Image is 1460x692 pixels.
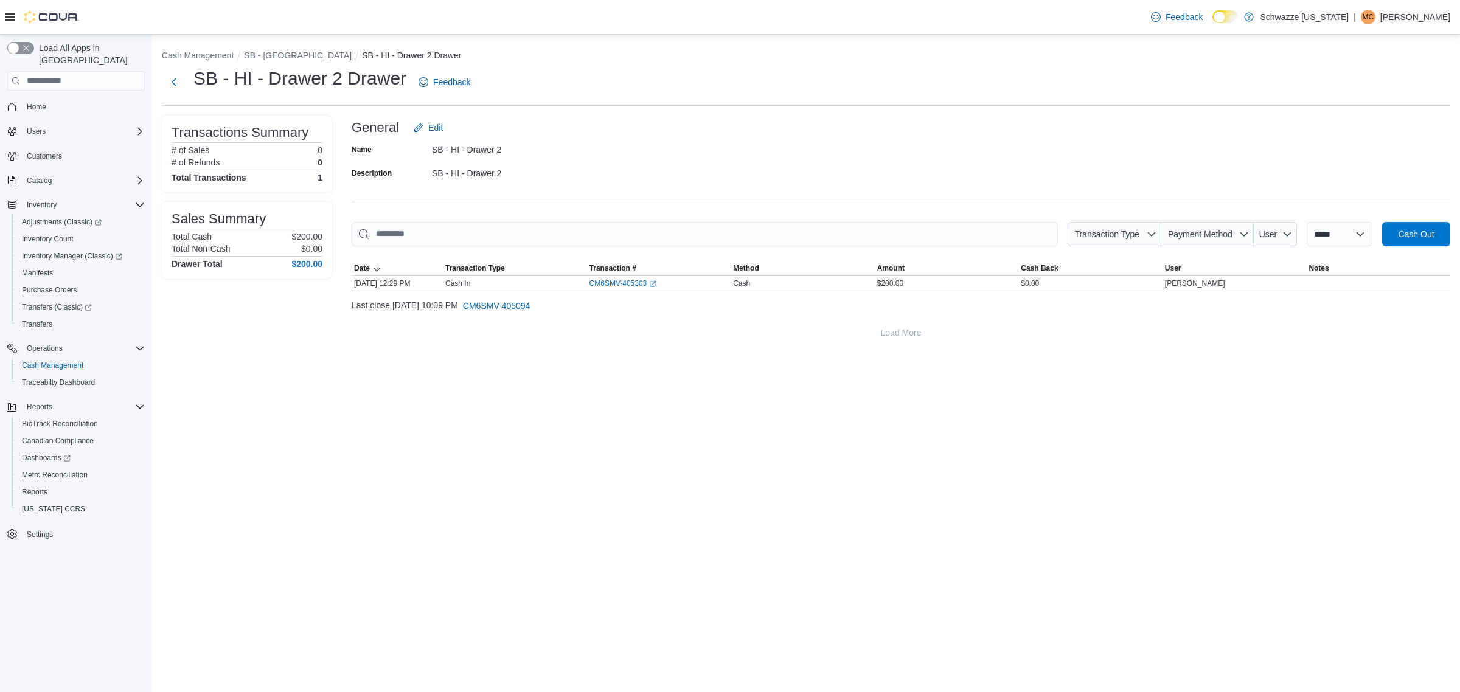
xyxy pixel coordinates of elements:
[17,485,52,499] a: Reports
[22,234,74,244] span: Inventory Count
[17,451,75,465] a: Dashboards
[1354,10,1356,24] p: |
[22,173,57,188] button: Catalog
[12,230,150,247] button: Inventory Count
[12,265,150,282] button: Manifests
[432,140,595,154] div: SB - HI - Drawer 2
[22,198,61,212] button: Inventory
[27,530,53,539] span: Settings
[1165,263,1181,273] span: User
[1259,229,1277,239] span: User
[1260,10,1349,24] p: Schwazze [US_STATE]
[17,249,127,263] a: Inventory Manager (Classic)
[22,378,95,387] span: Traceabilty Dashboard
[877,279,903,288] span: $200.00
[27,102,46,112] span: Home
[1254,222,1297,246] button: User
[27,344,63,353] span: Operations
[2,525,150,542] button: Settings
[1068,222,1161,246] button: Transaction Type
[17,468,145,482] span: Metrc Reconciliation
[17,317,57,331] a: Transfers
[12,213,150,230] a: Adjustments (Classic)
[2,196,150,213] button: Inventory
[22,319,52,329] span: Transfers
[352,320,1450,345] button: Load More
[1380,10,1450,24] p: [PERSON_NAME]
[649,280,656,288] svg: External link
[589,263,636,273] span: Transaction #
[17,283,82,297] a: Purchase Orders
[12,500,150,517] button: [US_STATE] CCRS
[17,417,145,431] span: BioTrack Reconciliation
[589,279,657,288] a: CM6SMV-405303External link
[17,232,78,246] a: Inventory Count
[22,124,145,139] span: Users
[17,266,145,280] span: Manifests
[2,98,150,116] button: Home
[22,251,122,261] span: Inventory Manager (Classic)
[22,487,47,497] span: Reports
[22,99,145,114] span: Home
[17,417,103,431] a: BioTrack Reconciliation
[428,122,443,134] span: Edit
[17,358,88,373] a: Cash Management
[318,157,322,167] p: 0
[1018,261,1163,275] button: Cash Back
[162,70,186,94] button: Next
[22,268,53,278] span: Manifests
[352,168,392,178] label: Description
[17,502,90,516] a: [US_STATE] CCRS
[22,341,68,356] button: Operations
[22,124,50,139] button: Users
[22,341,145,356] span: Operations
[17,375,145,390] span: Traceabilty Dashboard
[27,402,52,412] span: Reports
[17,434,99,448] a: Canadian Compliance
[172,232,212,241] h6: Total Cash
[17,358,145,373] span: Cash Management
[2,123,150,140] button: Users
[354,263,370,273] span: Date
[162,49,1450,64] nav: An example of EuiBreadcrumbs
[2,340,150,357] button: Operations
[162,50,234,60] button: Cash Management
[1212,23,1213,24] span: Dark Mode
[443,261,587,275] button: Transaction Type
[1146,5,1208,29] a: Feedback
[1018,276,1163,291] div: $0.00
[22,400,57,414] button: Reports
[352,145,372,154] label: Name
[22,453,71,463] span: Dashboards
[12,432,150,449] button: Canadian Compliance
[22,470,88,480] span: Metrc Reconciliation
[12,247,150,265] a: Inventory Manager (Classic)
[1382,222,1450,246] button: Cash Out
[733,263,759,273] span: Method
[877,263,905,273] span: Amount
[352,120,399,135] h3: General
[2,147,150,165] button: Customers
[1165,279,1225,288] span: [PERSON_NAME]
[172,125,308,140] h3: Transactions Summary
[17,300,97,314] a: Transfers (Classic)
[22,436,94,446] span: Canadian Compliance
[12,282,150,299] button: Purchase Orders
[17,375,100,390] a: Traceabilty Dashboard
[463,300,530,312] span: CM6SMV-405094
[881,327,922,339] span: Load More
[17,317,145,331] span: Transfers
[12,374,150,391] button: Traceabilty Dashboard
[27,151,62,161] span: Customers
[445,263,505,273] span: Transaction Type
[27,200,57,210] span: Inventory
[22,419,98,429] span: BioTrack Reconciliation
[1163,261,1307,275] button: User
[1161,222,1254,246] button: Payment Method
[12,357,150,374] button: Cash Management
[172,145,209,155] h6: # of Sales
[17,300,145,314] span: Transfers (Classic)
[27,126,46,136] span: Users
[22,149,67,164] a: Customers
[1074,229,1139,239] span: Transaction Type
